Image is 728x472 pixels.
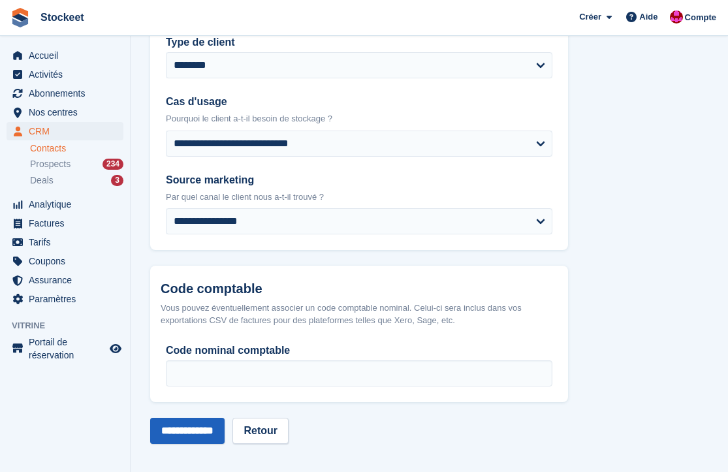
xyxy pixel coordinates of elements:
[35,7,89,28] a: Stockeet
[166,172,552,188] label: Source marketing
[7,46,123,65] a: menu
[161,281,558,296] h2: Code comptable
[7,122,123,140] a: menu
[7,195,123,213] a: menu
[685,11,716,24] span: Compte
[30,158,71,170] span: Prospects
[10,8,30,27] img: stora-icon-8386f47178a22dfd0bd8f6a31ec36ba5ce8667c1dd55bd0f319d3a0aa187defe.svg
[7,65,123,84] a: menu
[166,94,552,110] label: Cas d'usage
[7,214,123,232] a: menu
[639,10,657,24] span: Aide
[7,336,123,362] a: menu
[103,159,123,170] div: 234
[166,112,552,125] p: Pourquoi le client a-t-il besoin de stockage ?
[30,174,54,187] span: Deals
[29,214,107,232] span: Factures
[29,233,107,251] span: Tarifs
[166,35,552,50] label: Type de client
[29,336,107,362] span: Portail de réservation
[30,142,123,155] a: Contacts
[7,84,123,102] a: menu
[7,103,123,121] a: menu
[7,290,123,308] a: menu
[29,84,107,102] span: Abonnements
[579,10,601,24] span: Créer
[30,174,123,187] a: Deals 3
[29,65,107,84] span: Activités
[29,122,107,140] span: CRM
[161,302,558,327] div: Vous pouvez éventuellement associer un code comptable nominal. Celui-ci sera inclus dans vos expo...
[7,233,123,251] a: menu
[166,343,552,358] label: Code nominal comptable
[7,252,123,270] a: menu
[12,319,130,332] span: Vitrine
[29,290,107,308] span: Paramètres
[111,175,123,186] div: 3
[29,252,107,270] span: Coupons
[166,191,552,204] p: Par quel canal le client nous a-t-il trouvé ?
[670,10,683,24] img: Valentin BURDET
[29,103,107,121] span: Nos centres
[232,418,289,444] a: Retour
[29,46,107,65] span: Accueil
[108,341,123,356] a: Boutique d'aperçu
[29,195,107,213] span: Analytique
[7,271,123,289] a: menu
[30,157,123,171] a: Prospects 234
[29,271,107,289] span: Assurance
